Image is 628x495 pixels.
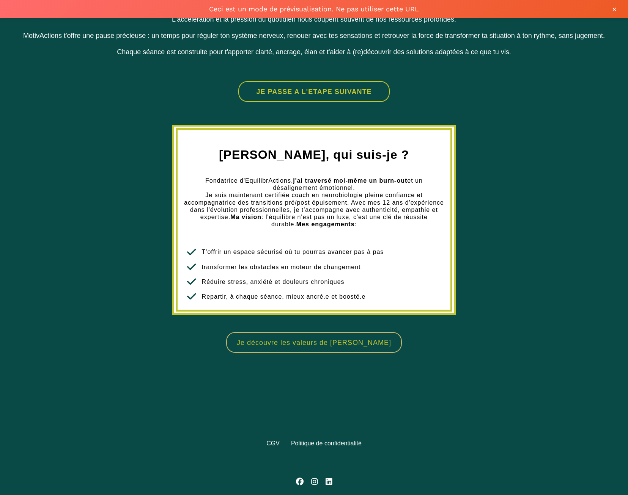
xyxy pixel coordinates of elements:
text: T'offrir un espace sécurisé où tu pourras avancer pas à pas [200,246,386,257]
span: L'accélération et la pression du quotidien nous coupent souvent de nos ressources profondes. Moti... [21,16,607,56]
text: Repartir, à chaque séance, mieux ancré.e et boosté.e [200,291,368,302]
b: Mes engagements [296,221,355,227]
button: × [608,3,620,15]
button: JE PASSE A L'ETAPE SUIVANTE [238,81,390,102]
b: Ma vision [230,214,261,220]
b: j'ai traversé moi-même un burn-out [293,177,407,184]
text: transformer les obstacles en moteur de changement [200,262,363,273]
span: Ceci est un mode de prévisualisation. Ne pas utiliser cette URL [8,5,620,13]
button: Je découvre les valeurs de [PERSON_NAME] [226,332,402,353]
text: Réduire stress, anxiété et douleurs chroniques [200,276,346,287]
text: Fondatrice d'EquilibrActions, et un désalignement émotionnel. Je suis maintenant certifiée coach ... [183,166,445,244]
div: CGV [266,440,280,463]
h1: [PERSON_NAME], qui suis-je ? [183,144,445,166]
div: Politique de confidentialité [291,440,362,463]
